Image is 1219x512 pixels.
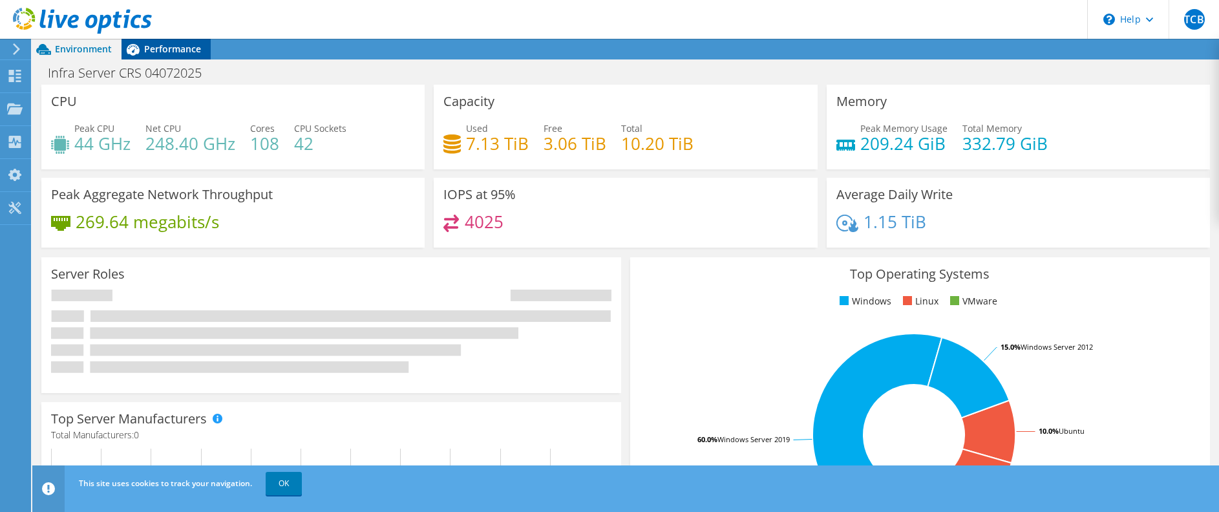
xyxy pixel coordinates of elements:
[1001,342,1021,352] tspan: 15.0%
[544,122,562,134] span: Free
[51,267,125,281] h3: Server Roles
[466,136,529,151] h4: 7.13 TiB
[134,429,139,441] span: 0
[860,122,948,134] span: Peak Memory Usage
[51,428,611,442] h4: Total Manufacturers:
[294,136,346,151] h4: 42
[947,294,997,308] li: VMware
[145,122,181,134] span: Net CPU
[697,434,717,444] tspan: 60.0%
[51,187,273,202] h3: Peak Aggregate Network Throughput
[1184,9,1205,30] span: TCB
[51,94,77,109] h3: CPU
[145,136,235,151] h4: 248.40 GHz
[76,215,219,229] h4: 269.64 megabits/s
[74,122,114,134] span: Peak CPU
[864,215,926,229] h4: 1.15 TiB
[836,187,953,202] h3: Average Daily Write
[860,136,948,151] h4: 209.24 GiB
[42,66,222,80] h1: Infra Server CRS 04072025
[900,294,938,308] li: Linux
[466,122,488,134] span: Used
[1039,426,1059,436] tspan: 10.0%
[1021,342,1093,352] tspan: Windows Server 2012
[640,267,1200,281] h3: Top Operating Systems
[962,122,1022,134] span: Total Memory
[544,136,606,151] h4: 3.06 TiB
[250,136,279,151] h4: 108
[266,472,302,495] a: OK
[144,43,201,55] span: Performance
[443,94,494,109] h3: Capacity
[962,136,1048,151] h4: 332.79 GiB
[1059,426,1085,436] tspan: Ubuntu
[79,478,252,489] span: This site uses cookies to track your navigation.
[294,122,346,134] span: CPU Sockets
[55,43,112,55] span: Environment
[621,122,642,134] span: Total
[465,215,503,229] h4: 4025
[51,412,207,426] h3: Top Server Manufacturers
[621,136,694,151] h4: 10.20 TiB
[836,294,891,308] li: Windows
[1103,14,1115,25] svg: \n
[836,94,887,109] h3: Memory
[443,187,516,202] h3: IOPS at 95%
[250,122,275,134] span: Cores
[74,136,131,151] h4: 44 GHz
[717,434,790,444] tspan: Windows Server 2019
